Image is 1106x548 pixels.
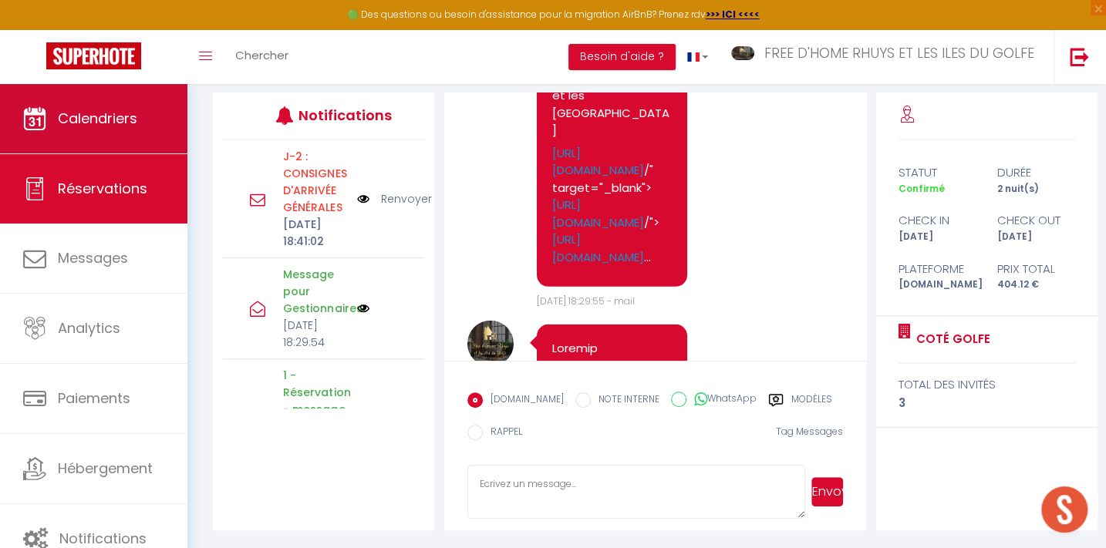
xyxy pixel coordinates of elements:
span: Confirmé [899,182,945,195]
p: 1 - Réservation - message au voyageur presqu'île avec lits faits [283,367,346,503]
p: Message pour Gestionnaires [283,266,346,317]
a: Chercher [224,30,300,84]
p: [DATE] 18:41:02 [283,216,346,250]
div: 2 nuit(s) [987,182,1086,197]
a: >>> ICI <<<< [706,8,760,21]
div: Ouvrir le chat [1041,486,1087,533]
img: NO IMAGE [357,302,369,314]
div: durée [987,163,1086,182]
div: 404.12 € [987,277,1086,292]
p: Motif d'échec d'envoi [283,148,346,216]
img: 17145478236071.png [467,321,514,367]
span: Analytics [58,318,120,338]
img: logout [1070,47,1089,66]
div: [DATE] [987,230,1086,244]
label: Modèles [791,392,832,412]
span: Messages [58,248,128,267]
button: Envoyer [811,477,843,506]
img: Super Booking [46,42,141,69]
div: Prix total [987,260,1086,278]
div: check in [889,211,987,230]
div: [DATE] [889,230,987,244]
span: Tag Messages [776,425,843,438]
div: check out [987,211,1086,230]
span: Free D’home Rhuys et les [GEOGRAPHIC_DATA] [552,70,669,139]
span: Hébergement [58,459,153,478]
p: /" target="_blank"> /"> ... [552,145,672,267]
label: NOTE INTERNE [591,392,659,409]
span: Calendriers [58,109,137,128]
span: Notifications [59,529,147,548]
span: FREE D'HOME RHUYS ET LES ILES DU GOLFE [764,43,1034,62]
a: COTÉ GOLFE [911,330,990,348]
span: Paiements [58,388,130,408]
a: Renvoyer [381,190,432,207]
span: Chercher [235,47,288,63]
div: 3 [899,394,1075,412]
img: NO IMAGE [357,190,369,207]
label: WhatsApp [686,392,757,408]
a: [URL][DOMAIN_NAME] [552,231,644,265]
p: [DATE] 18:29:54 [283,317,346,351]
div: Plateforme [889,260,987,278]
span: [DATE] 18:29:55 - mail [537,294,635,308]
span: Réservations [58,179,147,198]
div: total des invités [899,375,1075,394]
a: [URL][DOMAIN_NAME] [552,145,644,179]
a: ... FREE D'HOME RHUYS ET LES ILES DU GOLFE [720,30,1054,84]
img: ... [731,46,754,60]
div: [DOMAIN_NAME] [889,277,987,292]
div: statut [889,163,987,182]
label: [DOMAIN_NAME] [483,392,564,409]
button: Besoin d'aide ? [568,44,676,70]
label: RAPPEL [483,425,522,442]
a: [URL][DOMAIN_NAME] [552,197,644,230]
h3: Notifications [298,98,383,133]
